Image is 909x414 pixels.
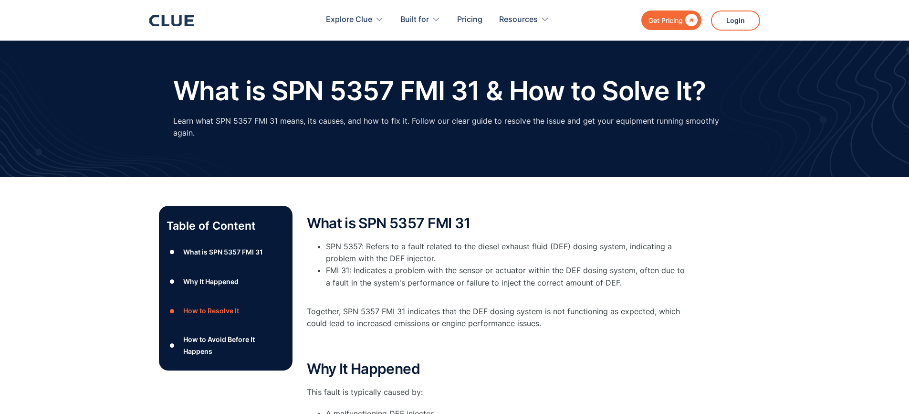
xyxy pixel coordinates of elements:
div: Resources [499,5,538,35]
a: ●How to Resolve It [167,304,285,318]
p: Learn what SPN 5357 FMI 31 means, its causes, and how to fix it. Follow our clear guide to resolv... [173,115,736,139]
li: FMI 31: Indicates a problem with the sensor or actuator within the DEF dosing system, often due t... [326,265,689,301]
div: ● [167,338,178,352]
div: ● [167,275,178,289]
div: Explore Clue [326,5,384,35]
p: Table of Content [167,218,285,234]
a: Login [711,11,760,31]
div: Why It Happened [183,276,239,287]
p: Together, SPN 5357 FMI 31 indicates that the DEF dosing system is not functioning as expected, wh... [307,306,689,329]
div: Explore Clue [326,5,372,35]
li: SPN 5357: Refers to a fault related to the diesel exhaust fluid (DEF) dosing system, indicating a... [326,241,689,265]
p: ‍ [307,339,689,351]
div: Resources [499,5,549,35]
div: How to Resolve It [183,305,239,317]
div: Built for [400,5,429,35]
div: ● [167,245,178,259]
div: What is SPN 5357 FMI 31 [183,246,263,258]
a: Pricing [457,5,482,35]
h1: What is SPN 5357 FMI 31 & How to Solve It? [173,76,706,106]
h2: Why It Happened [307,361,689,377]
div: How to Avoid Before It Happens [183,333,284,357]
div: Get Pricing [648,14,683,26]
a: ●How to Avoid Before It Happens [167,333,285,357]
div: Built for [400,5,440,35]
h2: What is SPN 5357 FMI 31 [307,215,689,231]
div: ● [167,304,178,318]
a: Get Pricing [641,11,701,30]
p: This fault is typically caused by: [307,386,689,398]
a: ●What is SPN 5357 FMI 31 [167,245,285,259]
a: ●Why It Happened [167,275,285,289]
div:  [683,14,698,26]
